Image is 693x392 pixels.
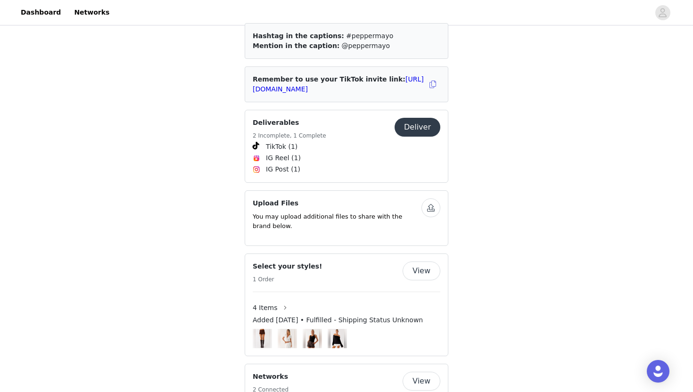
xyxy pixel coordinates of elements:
a: Networks [68,2,115,23]
img: Federica Off Shoulder Knit - Black [330,329,345,348]
h5: 2 Incomplete, 1 Complete [253,131,326,140]
span: Remember to use your TikTok invite link: [253,75,424,93]
div: Select your styles! [245,253,448,356]
a: Dashboard [15,2,66,23]
span: @peppermayo [342,42,390,49]
h4: Deliverables [253,118,326,128]
h4: Upload Files [253,198,421,208]
h5: 1 Order [253,275,322,284]
img: Francisco Mini Shorts - Brown [305,329,320,348]
div: Deliverables [245,110,448,183]
img: Instagram Icon [253,166,260,173]
h4: Select your styles! [253,261,322,271]
span: 4 Items [253,303,278,313]
span: Hashtag in the captions: [253,32,344,40]
img: Sweet Lullaby Button Up Shirt - White [280,329,295,348]
img: Image Background Blur [303,327,322,351]
h4: Networks [253,372,289,382]
span: TikTok (1) [266,142,297,152]
div: Open Intercom Messenger [647,360,669,383]
span: Mention in the caption: [253,42,339,49]
p: You may upload additional files to share with the brand below. [253,212,421,230]
img: Image Background Blur [278,327,297,351]
button: View [403,372,440,391]
span: #peppermayo [346,32,393,40]
span: IG Reel (1) [266,153,301,163]
img: Nia Micro Short - Chocolate [256,329,270,348]
img: Image Background Blur [328,327,347,351]
img: Instagram Reels Icon [253,155,260,162]
img: Image Background Blur [253,327,272,351]
span: IG Post (1) [266,164,300,174]
button: View [403,261,440,280]
span: Added [DATE] • Fulfilled - Shipping Status Unknown [253,315,423,325]
div: avatar [658,5,667,20]
button: Deliver [395,118,440,137]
